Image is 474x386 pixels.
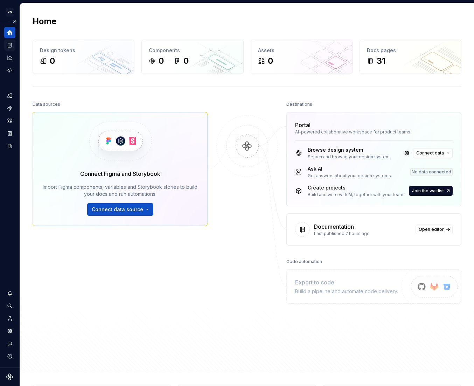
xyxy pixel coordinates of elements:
a: Analytics [4,52,15,63]
button: Expand sidebar [10,16,20,26]
button: Join the waitlist [409,186,453,196]
a: Settings [4,325,15,337]
span: Connect data source [92,206,143,213]
svg: Supernova Logo [6,373,13,380]
div: Documentation [314,222,354,231]
div: Portal [295,121,311,129]
button: Connect data [413,148,453,158]
div: Get answers about your design systems. [308,173,392,179]
div: Create projects [308,184,404,191]
a: Documentation [4,40,15,51]
div: 0 [159,55,164,67]
a: Components00 [141,40,243,74]
a: Assets [4,115,15,126]
div: Build and write with AI, together with your team. [308,192,404,198]
div: Data sources [33,99,60,109]
span: Open editor [419,227,444,232]
button: PS [1,5,18,20]
a: Design tokens0 [33,40,134,74]
div: No data connected [410,168,453,175]
a: Docs pages31 [360,40,461,74]
div: Components [149,47,236,54]
h2: Home [33,16,56,27]
a: Home [4,27,15,38]
button: Contact support [4,338,15,349]
div: Browse design system [308,146,391,153]
div: 0 [50,55,55,67]
div: Last published 2 hours ago [314,231,411,236]
div: Design tokens [40,47,127,54]
div: Export to code [295,278,398,287]
button: Connect data source [87,203,153,216]
div: Docs pages [367,47,454,54]
a: Data sources [4,140,15,152]
a: Code automation [4,65,15,76]
a: Invite team [4,313,15,324]
a: Components [4,103,15,114]
a: Open editor [416,225,453,234]
div: Ask AI [308,165,392,172]
div: Assets [258,47,345,54]
button: Notifications [4,288,15,299]
div: PS [6,8,14,16]
span: Connect data [416,150,444,156]
div: Connect Figma and Storybook [80,170,160,178]
div: 0 [183,55,189,67]
div: Search and browse your design system. [308,154,391,160]
div: Import Figma components, variables and Storybook stories to build your docs and run automations. [43,184,197,198]
a: Design tokens [4,90,15,101]
div: 31 [377,55,385,67]
a: Storybook stories [4,128,15,139]
div: Build a pipeline and automate code delivery. [295,288,398,295]
div: Code automation [286,257,322,267]
div: 0 [268,55,273,67]
span: Join the waitlist [412,188,444,194]
a: Assets0 [251,40,353,74]
div: AI-powered collaborative workspace for product teams. [295,129,453,135]
div: Destinations [286,99,312,109]
button: Search ⌘K [4,300,15,311]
